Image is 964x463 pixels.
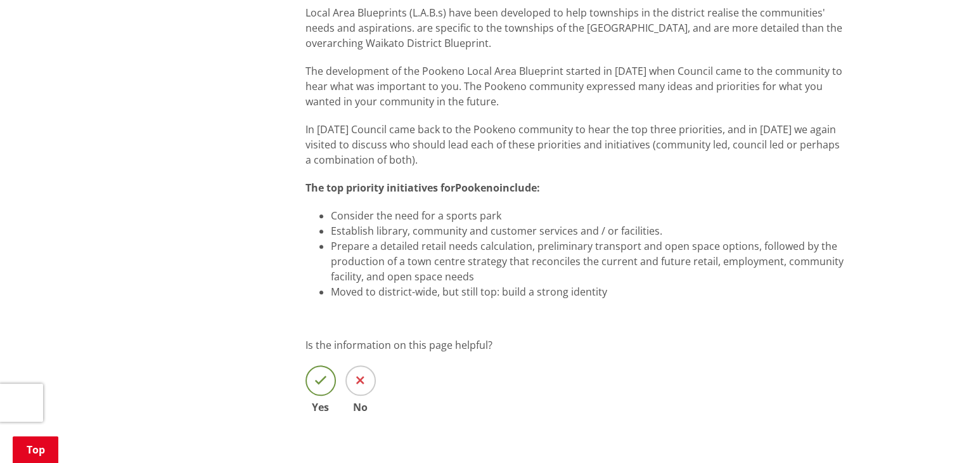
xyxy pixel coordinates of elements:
[331,284,845,299] li: Moved to district-wide, but still top: build a strong identity
[455,181,499,195] strong: Pookeno
[305,122,845,167] p: In [DATE] Council came back to the Pookeno community to hear the top three priorities, and in [DA...
[345,402,376,412] span: No
[906,410,951,455] iframe: Messenger Launcher
[305,5,845,51] p: Local Area Blueprints (L.A.B.s) have been developed to help townships in the district realise the...
[305,63,845,109] p: The development of the Pookeno Local Area Blueprint started in [DATE] when Council came to the co...
[331,223,845,238] li: Establish library, community and customer services and / or facilities.
[331,208,845,223] li: Consider the need for a sports park
[13,436,58,463] a: Top
[499,181,540,195] strong: include:
[331,238,845,284] li: Prepare a detailed retail needs calculation, preliminary transport and open space options, follow...
[305,402,336,412] span: Yes
[305,181,455,195] strong: The top priority initiatives for
[305,337,845,353] p: Is the information on this page helpful?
